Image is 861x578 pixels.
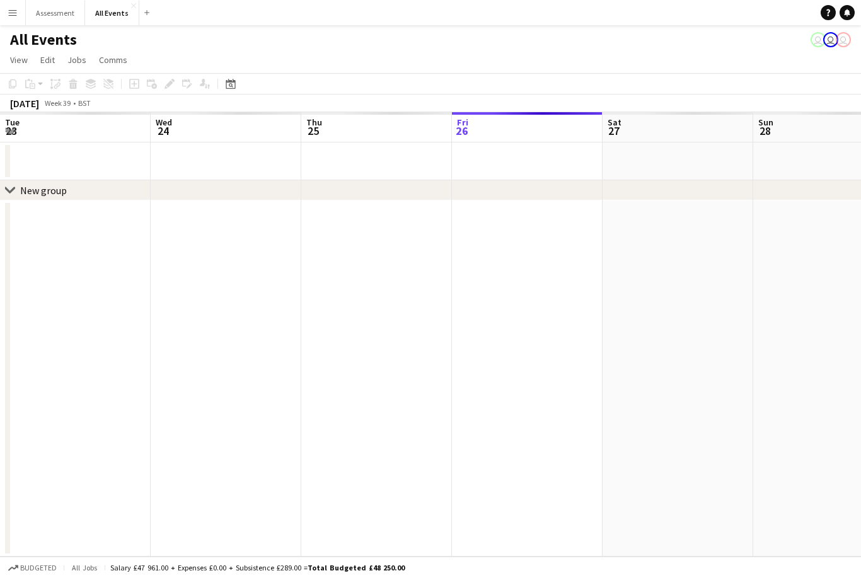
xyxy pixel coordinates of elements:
div: New group [20,184,67,197]
span: 28 [756,124,773,138]
span: Fri [457,117,468,128]
span: 24 [154,124,172,138]
span: Thu [306,117,322,128]
a: Edit [35,52,60,68]
span: 23 [3,124,20,138]
span: Total Budgeted £48 250.00 [308,563,405,572]
app-user-avatar: Nathan Wong [836,32,851,47]
span: Edit [40,54,55,66]
div: Salary £47 961.00 + Expenses £0.00 + Subsistence £289.00 = [110,563,405,572]
button: All Events [85,1,139,25]
span: 26 [455,124,468,138]
span: Comms [99,54,127,66]
span: Tue [5,117,20,128]
span: View [10,54,28,66]
app-user-avatar: Nathan Wong [811,32,826,47]
div: BST [78,98,91,108]
a: Comms [94,52,132,68]
span: Jobs [67,54,86,66]
span: Sun [758,117,773,128]
a: View [5,52,33,68]
span: 27 [606,124,621,138]
button: Assessment [26,1,85,25]
span: Week 39 [42,98,73,108]
span: Budgeted [20,564,57,572]
button: Budgeted [6,561,59,575]
span: Sat [608,117,621,128]
span: Wed [156,117,172,128]
div: [DATE] [10,97,39,110]
span: 25 [304,124,322,138]
h1: All Events [10,30,77,49]
app-user-avatar: Nathan Wong [823,32,838,47]
span: All jobs [69,563,100,572]
a: Jobs [62,52,91,68]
